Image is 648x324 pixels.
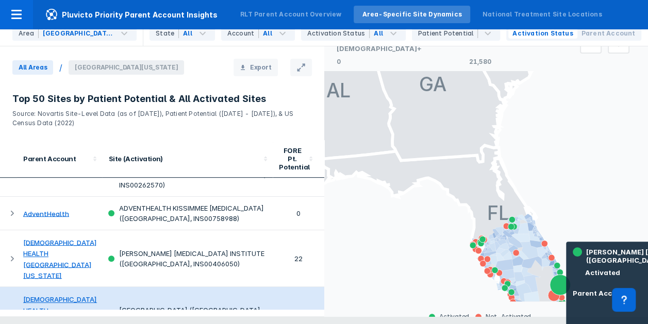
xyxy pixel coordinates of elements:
button: Parent Account [577,28,640,39]
span: [GEOGRAPHIC_DATA][US_STATE] [69,60,184,75]
td: 0 [273,197,324,230]
span: All Areas [12,60,53,75]
td: 22 [273,230,324,287]
div: All [183,29,192,38]
div: [GEOGRAPHIC_DATA][US_STATE] [43,29,112,38]
div: ADVENTHEALTH KISSIMMEE [MEDICAL_DATA] ([GEOGRAPHIC_DATA], INS00758988) [108,203,267,224]
div: Activation Status [307,29,370,38]
div: [PERSON_NAME] [MEDICAL_DATA] INSTITUTE ([GEOGRAPHIC_DATA], INS00406050) [108,248,267,269]
span: Parent Account [581,29,636,38]
p: Source: Novartis Site-Level Data (as of [DATE]), Patient Potential ([DATE] - [DATE]), & US Census... [12,105,312,128]
a: AdventHealth [23,209,69,217]
a: National Treatment Site Locations [474,6,610,23]
button: Activation Status [508,28,577,39]
span: Export [250,63,272,72]
a: [DEMOGRAPHIC_DATA] HEALTH [GEOGRAPHIC_DATA][US_STATE] [23,238,97,279]
h3: Top 50 Sites by Patient Potential & All Activated Sites [12,93,312,105]
div: Account [227,29,259,38]
p: 21,580 [469,58,491,65]
div: Not-Activated [472,313,534,321]
a: Area-Specific Site Dynamics [354,6,470,23]
div: Site (Activation) [108,155,260,163]
button: Export [234,59,278,76]
a: RLT Parent Account Overview [232,6,350,23]
div: Patient Potential [418,29,478,38]
div: All [263,29,272,38]
span: Activation Status [512,29,573,38]
div: State [156,29,179,38]
div: Area-Specific Site Dynamics [362,10,461,19]
div: National Treatment Site Locations [483,10,602,19]
p: 0 [337,58,341,65]
span: Pluvicto Priority Parent Account Insights [33,8,230,21]
div: FORE Pt. Potential [279,146,305,171]
div: / [59,62,62,73]
div: Contact Support [612,288,636,312]
div: Parent Account [23,155,90,163]
div: All [374,29,383,38]
div: Area [19,29,39,38]
div: RLT Parent Account Overview [240,10,341,19]
div: Activated [426,313,472,321]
